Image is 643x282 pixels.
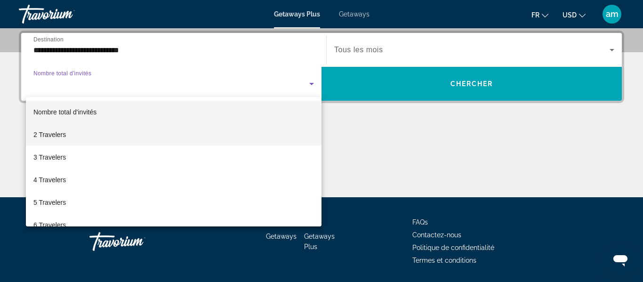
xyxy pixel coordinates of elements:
span: 6 Travelers [33,219,66,231]
span: 4 Travelers [33,174,66,185]
span: 5 Travelers [33,197,66,208]
span: Nombre total d'invités [33,108,96,116]
span: 3 Travelers [33,152,66,163]
iframe: Bouton de lancement de la fenêtre de messagerie [605,244,635,274]
span: 2 Travelers [33,129,66,140]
